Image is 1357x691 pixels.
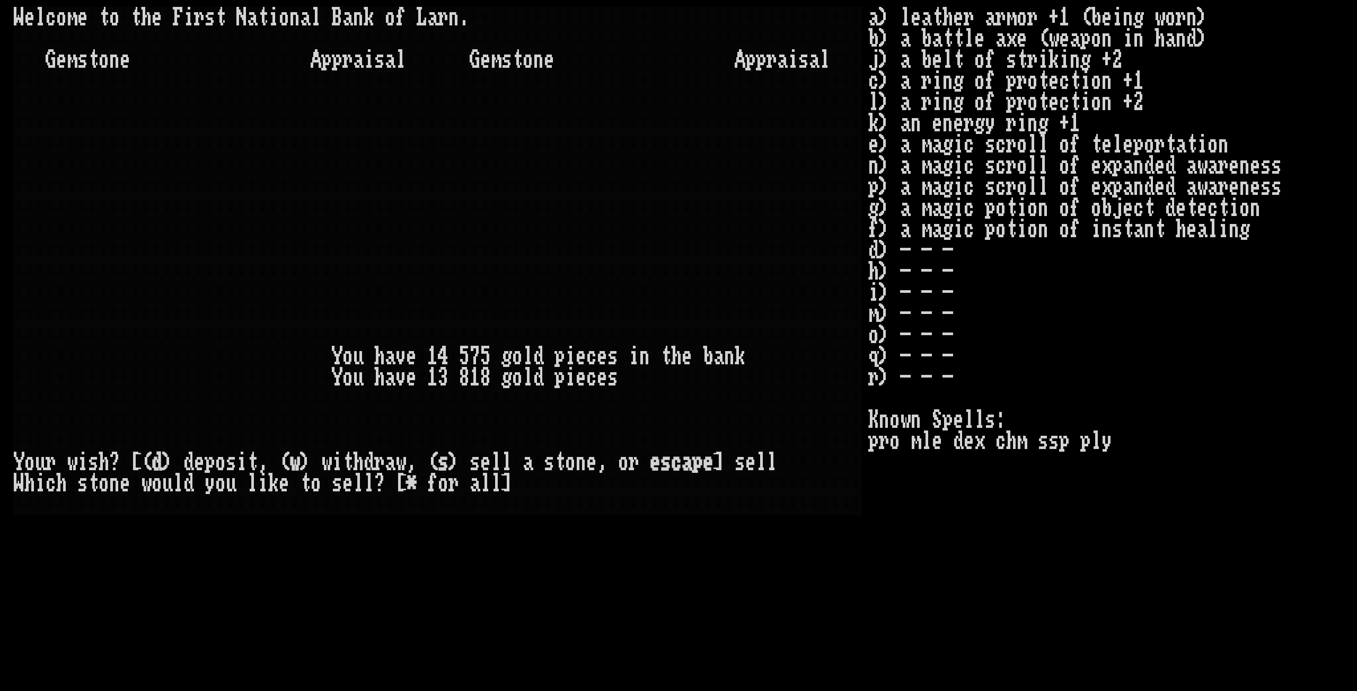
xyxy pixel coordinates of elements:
div: n [109,473,120,494]
div: e [77,7,88,28]
div: ( [427,452,438,473]
div: r [194,7,205,28]
div: n [639,346,650,367]
div: i [77,452,88,473]
div: l [353,473,364,494]
div: o [215,452,226,473]
div: o [99,49,109,70]
div: a [342,7,353,28]
div: t [342,452,353,473]
div: s [660,452,671,473]
div: e [745,452,756,473]
div: e [480,452,491,473]
div: ? [374,473,385,494]
div: p [332,49,342,70]
div: c [671,452,682,473]
div: o [56,7,67,28]
div: e [703,452,713,473]
div: o [311,473,321,494]
div: h [141,7,152,28]
div: r [374,452,385,473]
div: n [576,452,586,473]
div: o [512,346,523,367]
div: k [735,346,745,367]
div: w [289,452,300,473]
div: a [523,452,533,473]
div: p [554,346,565,367]
div: e [56,49,67,70]
div: p [554,367,565,388]
div: e [152,7,162,28]
div: o [99,473,109,494]
div: [ [395,473,406,494]
div: p [756,49,766,70]
div: g [501,346,512,367]
div: p [745,49,756,70]
div: , [258,452,268,473]
div: a [427,7,438,28]
div: s [607,346,618,367]
stats: a) leather armor +1 (being worn) b) a battle axe (weapon in hand) j) a belt of striking +2 c) a r... [868,7,1343,657]
div: [ [130,452,141,473]
div: s [470,452,480,473]
div: u [162,473,173,494]
div: t [660,346,671,367]
div: p [321,49,332,70]
div: d [533,367,544,388]
div: t [215,7,226,28]
div: m [67,49,77,70]
div: ) [448,452,459,473]
div: n [289,7,300,28]
div: o [565,452,576,473]
div: e [576,367,586,388]
div: e [406,367,417,388]
div: l [35,7,46,28]
div: r [629,452,639,473]
div: G [470,49,480,70]
div: r [342,49,353,70]
div: l [523,346,533,367]
div: n [353,7,364,28]
div: s [735,452,745,473]
div: k [268,473,279,494]
div: u [226,473,236,494]
div: p [205,452,215,473]
div: e [597,367,607,388]
div: s [607,367,618,388]
div: l [491,473,501,494]
div: l [523,367,533,388]
div: i [35,473,46,494]
div: f [427,473,438,494]
div: o [385,7,395,28]
div: t [512,49,523,70]
div: c [586,367,597,388]
div: , [406,452,417,473]
div: h [99,452,109,473]
div: o [618,452,629,473]
div: t [88,49,99,70]
div: r [766,49,777,70]
div: o [342,367,353,388]
div: i [332,452,342,473]
div: w [395,452,406,473]
div: i [565,346,576,367]
div: i [268,7,279,28]
div: s [544,452,554,473]
div: e [24,7,35,28]
div: m [491,49,501,70]
div: i [629,346,639,367]
div: c [586,346,597,367]
div: g [501,367,512,388]
div: a [385,346,395,367]
div: s [88,452,99,473]
div: ) [162,452,173,473]
div: u [35,452,46,473]
div: s [374,49,385,70]
div: l [173,473,183,494]
div: o [215,473,226,494]
div: o [109,7,120,28]
div: 5 [459,346,470,367]
div: s [438,452,448,473]
div: c [46,7,56,28]
div: 1 [427,346,438,367]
